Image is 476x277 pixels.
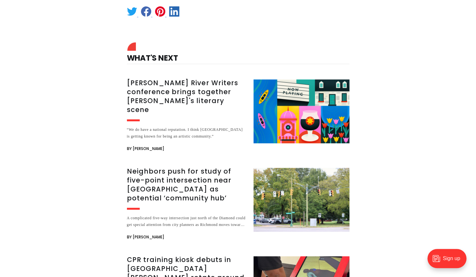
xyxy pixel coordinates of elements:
[127,44,349,64] h4: What's Next
[127,167,246,203] h3: Neighbors push for study of five-point intersection near [GEOGRAPHIC_DATA] as potential ‘communit...
[254,79,349,143] img: James River Writers conference brings together Richmond's literary scene
[127,233,164,241] span: By [PERSON_NAME]
[254,168,349,232] img: Neighbors push for study of five-point intersection near Diamond as potential ‘community hub’
[422,246,476,277] iframe: portal-trigger
[127,79,246,114] h3: [PERSON_NAME] River Writers conference brings together [PERSON_NAME]'s literary scene
[127,168,349,241] a: Neighbors push for study of five-point intersection near [GEOGRAPHIC_DATA] as potential ‘communit...
[127,215,246,228] div: A complicated five-way intersection just north of the Diamond could get special attention from ci...
[127,79,349,153] a: [PERSON_NAME] River Writers conference brings together [PERSON_NAME]'s literary scene “We do have...
[127,126,246,140] div: “We do have a national reputation. I think [GEOGRAPHIC_DATA] is getting known for being an artist...
[127,145,164,153] span: By [PERSON_NAME]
